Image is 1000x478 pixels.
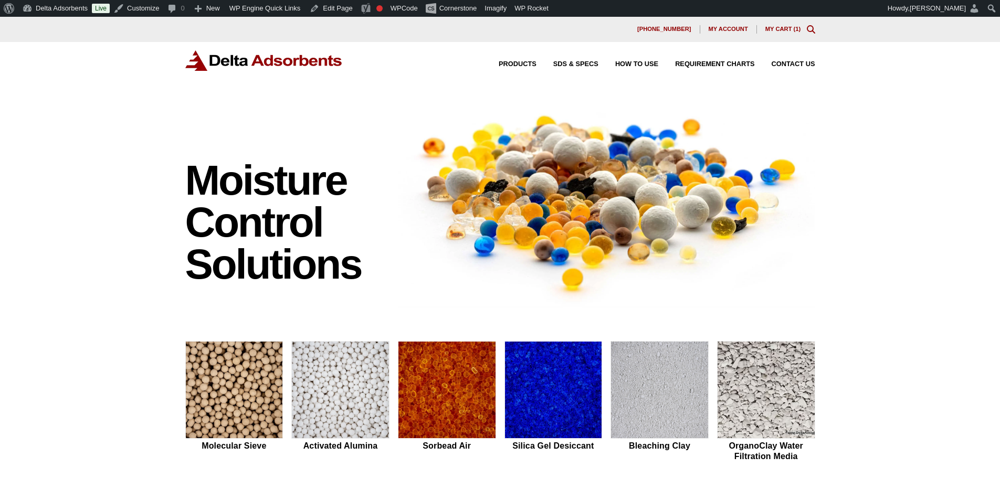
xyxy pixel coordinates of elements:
span: [PHONE_NUMBER] [637,26,691,32]
h2: Molecular Sieve [185,441,283,451]
a: Activated Alumina [291,341,390,463]
span: 1 [795,26,798,32]
a: Live [92,4,110,13]
h1: Moisture Control Solutions [185,160,388,285]
div: Focus keyphrase not set [376,5,383,12]
span: Products [499,61,536,68]
span: My account [709,26,748,32]
span: SDS & SPECS [553,61,598,68]
a: Products [482,61,536,68]
a: OrganoClay Water Filtration Media [717,341,815,463]
span: Requirement Charts [675,61,754,68]
a: My Cart (1) [765,26,801,32]
span: Contact Us [772,61,815,68]
a: How to Use [598,61,658,68]
a: [PHONE_NUMBER] [629,25,700,34]
h2: Sorbead Air [398,441,496,451]
a: Molecular Sieve [185,341,283,463]
img: Image [398,96,815,307]
img: Delta Adsorbents [185,50,343,71]
div: Toggle Modal Content [807,25,815,34]
a: Requirement Charts [658,61,754,68]
a: Contact Us [755,61,815,68]
h2: Bleaching Clay [610,441,709,451]
h2: OrganoClay Water Filtration Media [717,441,815,461]
a: My account [700,25,757,34]
span: [PERSON_NAME] [910,4,966,12]
span: How to Use [615,61,658,68]
a: Silica Gel Desiccant [504,341,603,463]
a: SDS & SPECS [536,61,598,68]
a: Sorbead Air [398,341,496,463]
a: Bleaching Clay [610,341,709,463]
h2: Silica Gel Desiccant [504,441,603,451]
h2: Activated Alumina [291,441,390,451]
